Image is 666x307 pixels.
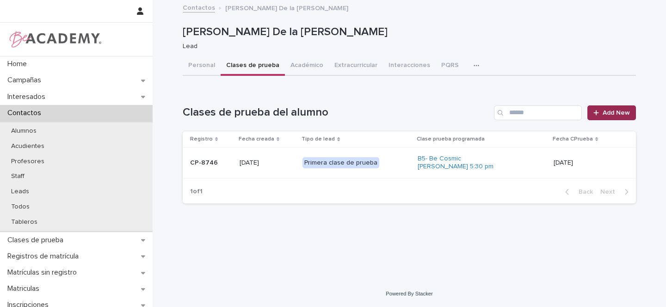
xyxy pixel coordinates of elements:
p: 1 of 1 [183,180,210,203]
p: Fecha creada [239,134,274,144]
p: Staff [4,172,32,180]
p: Registro [190,134,213,144]
p: Clases de prueba [4,236,71,245]
a: Add New [587,105,636,120]
h1: Clases de prueba del alumno [183,106,490,119]
span: Add New [603,110,630,116]
span: Back [573,189,593,195]
button: Académico [285,56,329,76]
a: Contactos [183,2,215,12]
p: Fecha CPrueba [553,134,593,144]
button: PQRS [436,56,464,76]
p: Leads [4,188,37,196]
img: WPrjXfSUmiLcdUfaYY4Q [7,30,102,49]
p: Matrículas sin registro [4,268,84,277]
p: CP-8746 [190,159,232,167]
p: [DATE] [240,159,296,167]
p: Tableros [4,218,45,226]
p: [PERSON_NAME] De la [PERSON_NAME] [183,25,632,39]
p: Interesados [4,92,53,101]
button: Back [558,188,597,196]
tr: CP-8746[DATE]Primera clase de pruebaB5- Be Cosmic [PERSON_NAME] 5:30 pm [DATE] [183,147,636,178]
p: Todos [4,203,37,211]
p: Campañas [4,76,49,85]
button: Clases de prueba [221,56,285,76]
p: Registros de matrícula [4,252,86,261]
span: Next [600,189,621,195]
a: B5- Be Cosmic [PERSON_NAME] 5:30 pm [418,155,510,171]
p: Matriculas [4,284,47,293]
p: Tipo de lead [302,134,335,144]
button: Extracurricular [329,56,383,76]
input: Search [494,105,582,120]
p: [DATE] [554,159,621,167]
button: Interacciones [383,56,436,76]
p: Home [4,60,34,68]
p: Profesores [4,158,52,166]
p: Alumnos [4,127,44,135]
p: Clase prueba programada [417,134,485,144]
p: Contactos [4,109,49,117]
button: Next [597,188,636,196]
p: Acudientes [4,142,52,150]
div: Primera clase de prueba [302,157,379,169]
button: Personal [183,56,221,76]
p: [PERSON_NAME] De la [PERSON_NAME] [225,2,348,12]
p: Lead [183,43,629,50]
a: Powered By Stacker [386,291,432,296]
